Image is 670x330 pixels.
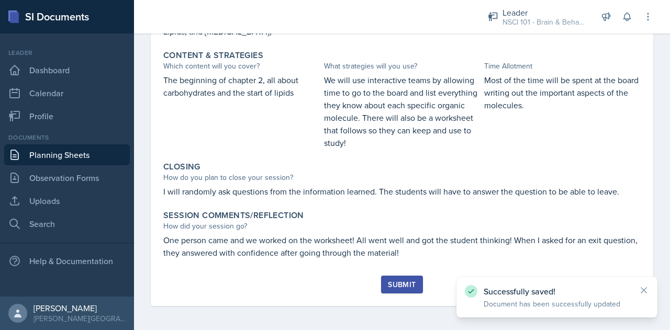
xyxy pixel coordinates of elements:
[163,162,200,172] label: Closing
[502,17,586,28] div: NSCI 101 - Brain & Behavior / Fall 2025
[4,83,130,104] a: Calendar
[33,303,126,313] div: [PERSON_NAME]
[4,251,130,271] div: Help & Documentation
[502,6,586,19] div: Leader
[4,213,130,234] a: Search
[163,61,320,72] div: Which content will you cover?
[163,234,641,259] p: One person came and we worked on the worksheet! All went well and got the student thinking! When ...
[388,280,416,289] div: Submit
[4,133,130,142] div: Documents
[163,74,320,99] p: The beginning of chapter 2, all about carbohydrates and the start of lipids
[33,313,126,324] div: [PERSON_NAME][GEOGRAPHIC_DATA]
[4,60,130,81] a: Dashboard
[4,144,130,165] a: Planning Sheets
[484,61,641,72] div: Time Allotment
[163,221,641,232] div: How did your session go?
[4,106,130,127] a: Profile
[4,167,130,188] a: Observation Forms
[163,172,641,183] div: How do you plan to close your session?
[4,190,130,211] a: Uploads
[381,276,422,293] button: Submit
[163,185,641,198] p: I will randomly ask questions from the information learned. The students will have to answer the ...
[324,61,481,72] div: What strategies will you use?
[484,299,630,309] p: Document has been successfully updated
[484,286,630,297] p: Successfully saved!
[4,48,130,58] div: Leader
[324,74,481,149] p: We will use interactive teams by allowing time to go to the board and list everything they know a...
[484,74,641,111] p: Most of the time will be spent at the board writing out the important aspects of the molecules.
[163,210,304,221] label: Session Comments/Reflection
[163,50,263,61] label: Content & Strategies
